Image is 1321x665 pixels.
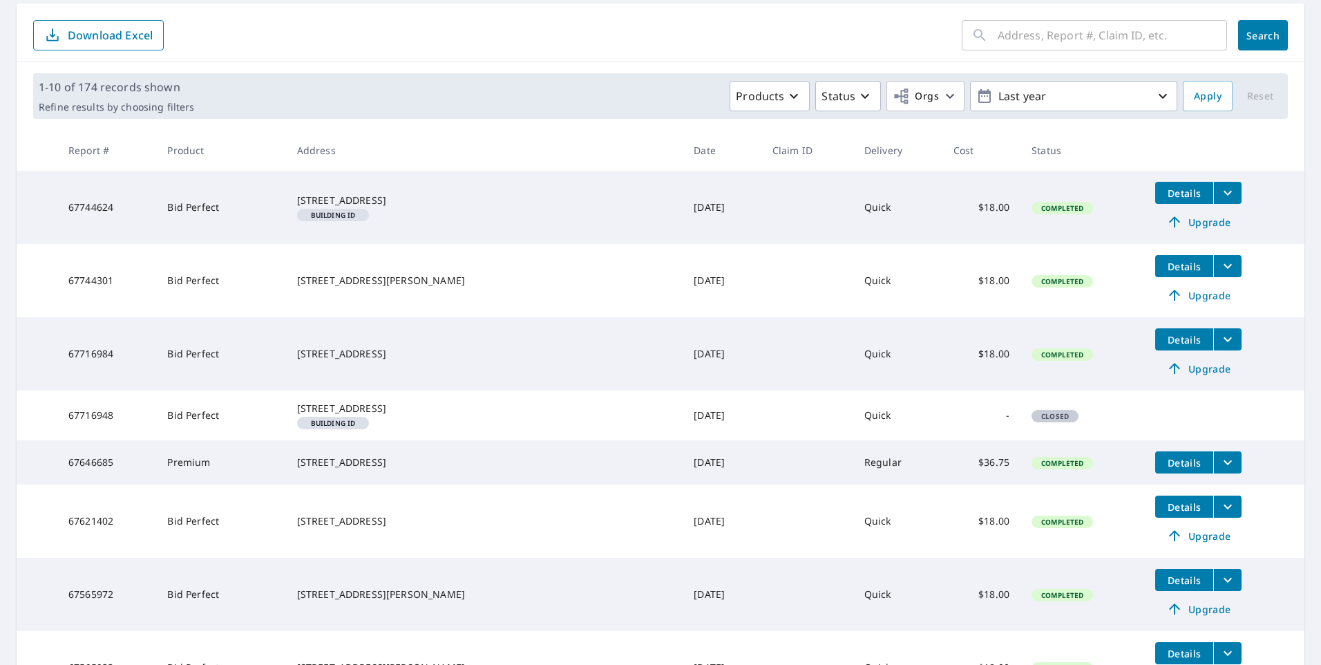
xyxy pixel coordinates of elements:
button: Orgs [886,81,964,111]
th: Delivery [853,130,942,171]
td: $18.00 [942,485,1021,558]
span: Details [1163,647,1205,660]
p: Status [821,88,855,104]
div: [STREET_ADDRESS] [297,456,672,469]
th: Report # [57,130,156,171]
button: detailsBtn-67744301 [1155,255,1213,277]
span: Upgrade [1163,601,1233,617]
td: Bid Perfect [156,558,285,631]
button: detailsBtn-67565933 [1155,642,1213,664]
td: 67716948 [57,391,156,440]
span: Upgrade [1163,214,1233,230]
span: Search [1249,29,1277,42]
p: Products [736,88,784,104]
td: $18.00 [942,171,1021,244]
a: Upgrade [1155,598,1242,620]
td: Bid Perfect [156,485,285,558]
td: $36.75 [942,440,1021,485]
div: [STREET_ADDRESS] [297,514,672,528]
th: Date [683,130,761,171]
td: 67744624 [57,171,156,244]
th: Status [1020,130,1144,171]
td: [DATE] [683,244,761,317]
td: Quick [853,558,942,631]
span: Completed [1033,517,1092,527]
span: Details [1163,456,1205,469]
p: Last year [993,84,1154,109]
span: Completed [1033,458,1092,468]
td: Bid Perfect [156,391,285,440]
td: $18.00 [942,317,1021,391]
td: [DATE] [683,558,761,631]
input: Address, Report #, Claim ID, etc. [998,16,1227,55]
button: Search [1238,20,1288,50]
div: [STREET_ADDRESS][PERSON_NAME] [297,274,672,288]
span: Details [1163,187,1205,200]
td: Regular [853,440,942,485]
td: Quick [853,485,942,558]
div: [STREET_ADDRESS] [297,402,672,415]
span: Apply [1194,88,1222,105]
button: Products [730,81,810,111]
span: Upgrade [1163,287,1233,303]
span: Orgs [893,88,939,105]
a: Upgrade [1155,525,1242,547]
td: 67621402 [57,485,156,558]
span: Details [1163,260,1205,273]
div: [STREET_ADDRESS] [297,347,672,361]
button: filesDropdownBtn-67744624 [1213,182,1242,204]
div: [STREET_ADDRESS] [297,194,672,207]
th: Address [286,130,683,171]
td: Quick [853,171,942,244]
td: $18.00 [942,244,1021,317]
th: Cost [942,130,1021,171]
button: detailsBtn-67716984 [1155,328,1213,350]
td: $18.00 [942,558,1021,631]
td: [DATE] [683,485,761,558]
button: detailsBtn-67621402 [1155,496,1213,518]
span: Upgrade [1163,360,1233,377]
span: Details [1163,574,1205,587]
td: Quick [853,244,942,317]
button: filesDropdownBtn-67646685 [1213,451,1242,474]
td: 67565972 [57,558,156,631]
button: filesDropdownBtn-67565933 [1213,642,1242,664]
td: Quick [853,317,942,391]
p: Refine results by choosing filters [39,101,194,113]
span: Completed [1033,203,1092,213]
th: Claim ID [761,130,853,171]
button: Status [815,81,881,111]
span: Closed [1033,411,1077,421]
button: detailsBtn-67646685 [1155,451,1213,474]
button: filesDropdownBtn-67621402 [1213,496,1242,518]
button: Download Excel [33,20,164,50]
td: [DATE] [683,317,761,391]
button: filesDropdownBtn-67744301 [1213,255,1242,277]
span: Details [1163,500,1205,514]
span: Details [1163,333,1205,346]
span: Completed [1033,350,1092,359]
p: Download Excel [68,28,153,43]
td: [DATE] [683,391,761,440]
td: Premium [156,440,285,485]
td: Bid Perfect [156,317,285,391]
td: 67744301 [57,244,156,317]
td: 67646685 [57,440,156,485]
a: Upgrade [1155,357,1242,380]
span: Completed [1033,590,1092,600]
button: detailsBtn-67744624 [1155,182,1213,204]
td: 67716984 [57,317,156,391]
span: Upgrade [1163,527,1233,544]
button: Apply [1183,81,1233,111]
a: Upgrade [1155,284,1242,306]
button: detailsBtn-67565972 [1155,569,1213,591]
td: Bid Perfect [156,171,285,244]
td: [DATE] [683,171,761,244]
a: Upgrade [1155,211,1242,233]
td: Quick [853,391,942,440]
div: [STREET_ADDRESS][PERSON_NAME] [297,588,672,601]
button: filesDropdownBtn-67565972 [1213,569,1242,591]
em: Building ID [311,212,356,218]
th: Product [156,130,285,171]
span: Completed [1033,277,1092,286]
